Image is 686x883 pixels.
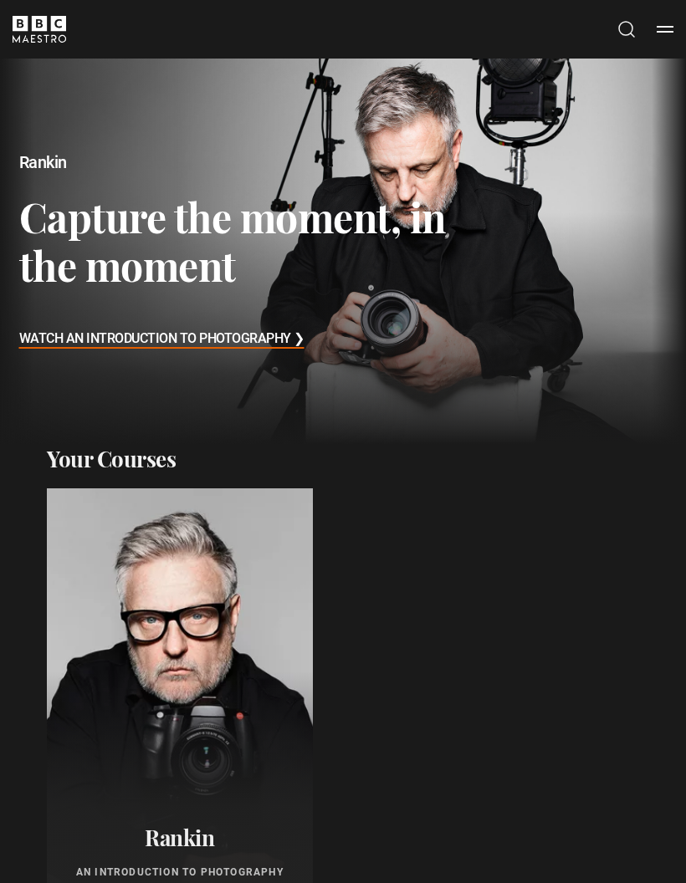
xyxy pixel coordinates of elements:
h3: Capture the moment, in the moment [19,192,453,289]
svg: BBC Maestro [13,16,66,43]
h2: Your Courses [47,444,176,474]
h2: Rankin [57,824,303,850]
h2: Rankin [19,151,453,174]
p: An Introduction to Photography [57,865,303,880]
h3: Watch An Introduction to Photography ❯ [19,327,305,352]
button: Toggle navigation [657,21,673,38]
